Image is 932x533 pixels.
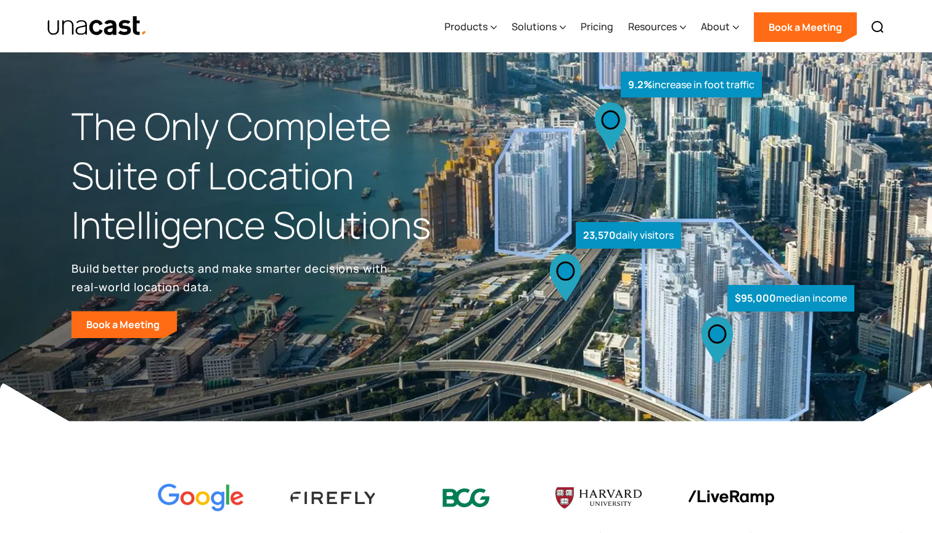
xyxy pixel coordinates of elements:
p: Build better products and make smarter decisions with real-world location data. [72,259,392,296]
div: About [701,2,739,52]
div: increase in foot traffic [621,72,762,98]
strong: 9.2% [628,78,652,91]
img: Unacast text logo [47,15,147,37]
div: Solutions [512,2,566,52]
a: home [47,15,147,37]
a: Book a Meeting [754,12,857,42]
img: Harvard U logo [555,483,642,513]
strong: $95,000 [735,291,776,305]
img: Firefly Advertising logo [290,492,377,503]
div: Products [444,19,488,34]
a: Book a Meeting [72,311,177,338]
strong: 23,570 [583,228,616,242]
a: Pricing [581,2,613,52]
div: median income [727,285,854,312]
div: Solutions [512,19,557,34]
div: About [701,19,730,34]
img: Google logo Color [158,484,244,513]
h1: The Only Complete Suite of Location Intelligence Solutions [72,102,466,249]
div: Resources [628,19,677,34]
img: BCG logo [423,481,509,516]
div: Products [444,2,497,52]
img: liveramp logo [688,490,774,506]
div: Resources [628,2,686,52]
div: daily visitors [576,222,681,249]
img: Search icon [870,20,885,35]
